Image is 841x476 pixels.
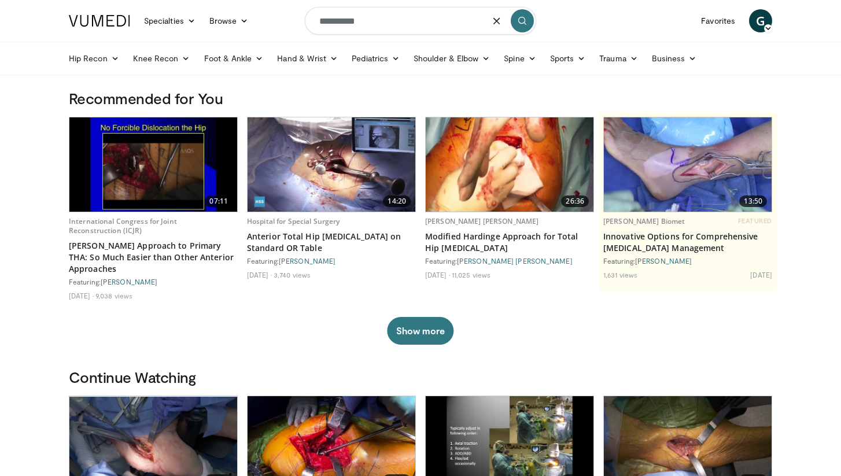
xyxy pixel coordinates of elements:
[497,47,543,70] a: Spine
[426,117,593,212] a: 26:36
[270,47,345,70] a: Hand & Wrist
[69,117,237,212] img: 39c06b77-4aaf-44b3-a7d8-092cc5de73cb.620x360_q85_upscale.jpg
[274,270,311,279] li: 3,740 views
[452,270,490,279] li: 11,025 views
[69,277,238,286] div: Featuring:
[387,317,453,345] button: Show more
[69,240,238,275] a: [PERSON_NAME] Approach to Primary THA: So Much Easier than Other Anterior Approaches
[604,117,772,212] a: 13:50
[279,257,335,265] a: [PERSON_NAME]
[137,9,202,32] a: Specialties
[425,256,594,265] div: Featuring:
[95,291,132,300] li: 9,038 views
[750,270,772,279] li: [DATE]
[407,47,497,70] a: Shoulder & Elbow
[69,368,772,386] h3: Continue Watching
[345,47,407,70] a: Pediatrics
[426,117,593,212] img: e4f4e4a0-26bd-4e35-9fbb-bdfac94fc0d8.620x360_q85_upscale.jpg
[202,9,256,32] a: Browse
[101,278,157,286] a: [PERSON_NAME]
[603,231,772,254] a: Innovative Options for Comprehensive [MEDICAL_DATA] Management
[603,270,637,279] li: 1,631 views
[248,117,415,212] img: f882be9c-b177-4c29-818e-c6e49bc12bd7.620x360_q85_upscale.jpg
[543,47,593,70] a: Sports
[603,256,772,265] div: Featuring:
[749,9,772,32] a: G
[603,216,685,226] a: [PERSON_NAME] Biomet
[635,257,692,265] a: [PERSON_NAME]
[561,195,589,207] span: 26:36
[247,270,272,279] li: [DATE]
[645,47,704,70] a: Business
[592,47,645,70] a: Trauma
[425,231,594,254] a: Modified Hardinge Approach for Total Hip [MEDICAL_DATA]
[62,47,126,70] a: Hip Recon
[247,216,340,226] a: Hospital for Special Surgery
[69,291,94,300] li: [DATE]
[457,257,573,265] a: [PERSON_NAME] [PERSON_NAME]
[383,195,411,207] span: 14:20
[739,195,767,207] span: 13:50
[69,89,772,108] h3: Recommended for You
[738,217,772,225] span: FEATURED
[69,15,130,27] img: VuMedi Logo
[694,9,742,32] a: Favorites
[425,216,538,226] a: [PERSON_NAME] [PERSON_NAME]
[197,47,271,70] a: Foot & Ankle
[205,195,233,207] span: 07:11
[69,216,177,235] a: International Congress for Joint Reconstruction (ICJR)
[604,117,772,212] img: ce164293-0bd9-447d-b578-fc653e6584c8.620x360_q85_upscale.jpg
[69,117,237,212] a: 07:11
[247,231,416,254] a: Anterior Total Hip [MEDICAL_DATA] on Standard OR Table
[248,117,415,212] a: 14:20
[126,47,197,70] a: Knee Recon
[425,270,450,279] li: [DATE]
[305,7,536,35] input: Search topics, interventions
[247,256,416,265] div: Featuring:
